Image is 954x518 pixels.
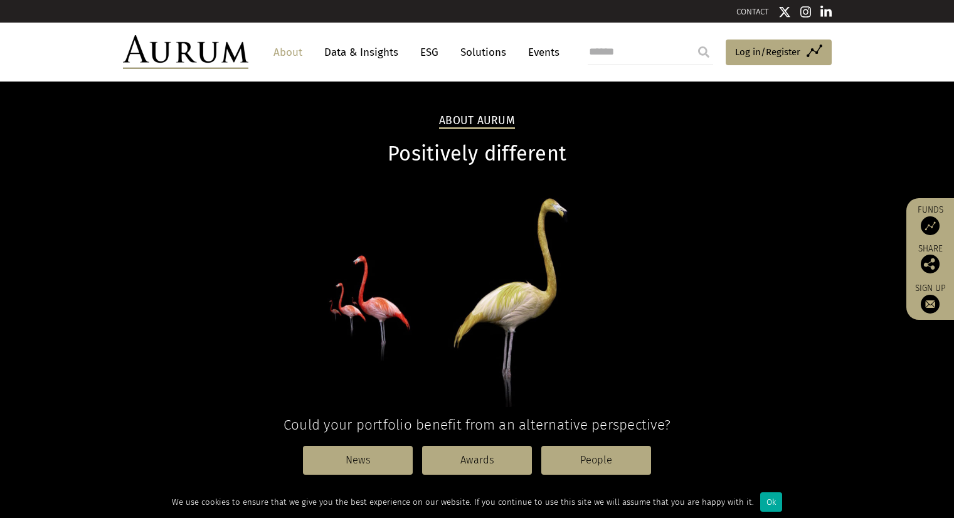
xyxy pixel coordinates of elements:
a: News [303,446,413,475]
a: Sign up [913,283,948,314]
img: Instagram icon [800,6,812,18]
h1: Positively different [123,142,832,166]
a: Events [522,41,559,64]
img: Twitter icon [778,6,791,18]
a: About [267,41,309,64]
img: Share this post [921,255,940,273]
img: Access Funds [921,216,940,235]
a: CONTACT [736,7,769,16]
img: Linkedin icon [820,6,832,18]
a: Log in/Register [726,40,832,66]
a: ESG [414,41,445,64]
div: Share [913,245,948,273]
a: Data & Insights [318,41,405,64]
span: Log in/Register [735,45,800,60]
a: People [541,446,651,475]
div: Ok [760,492,782,512]
input: Submit [691,40,716,65]
a: Funds [913,204,948,235]
a: Solutions [454,41,512,64]
a: Awards [422,446,532,475]
h4: Could your portfolio benefit from an alternative perspective? [123,416,832,433]
img: Aurum [123,35,248,69]
img: Sign up to our newsletter [921,295,940,314]
h2: About Aurum [439,114,515,129]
